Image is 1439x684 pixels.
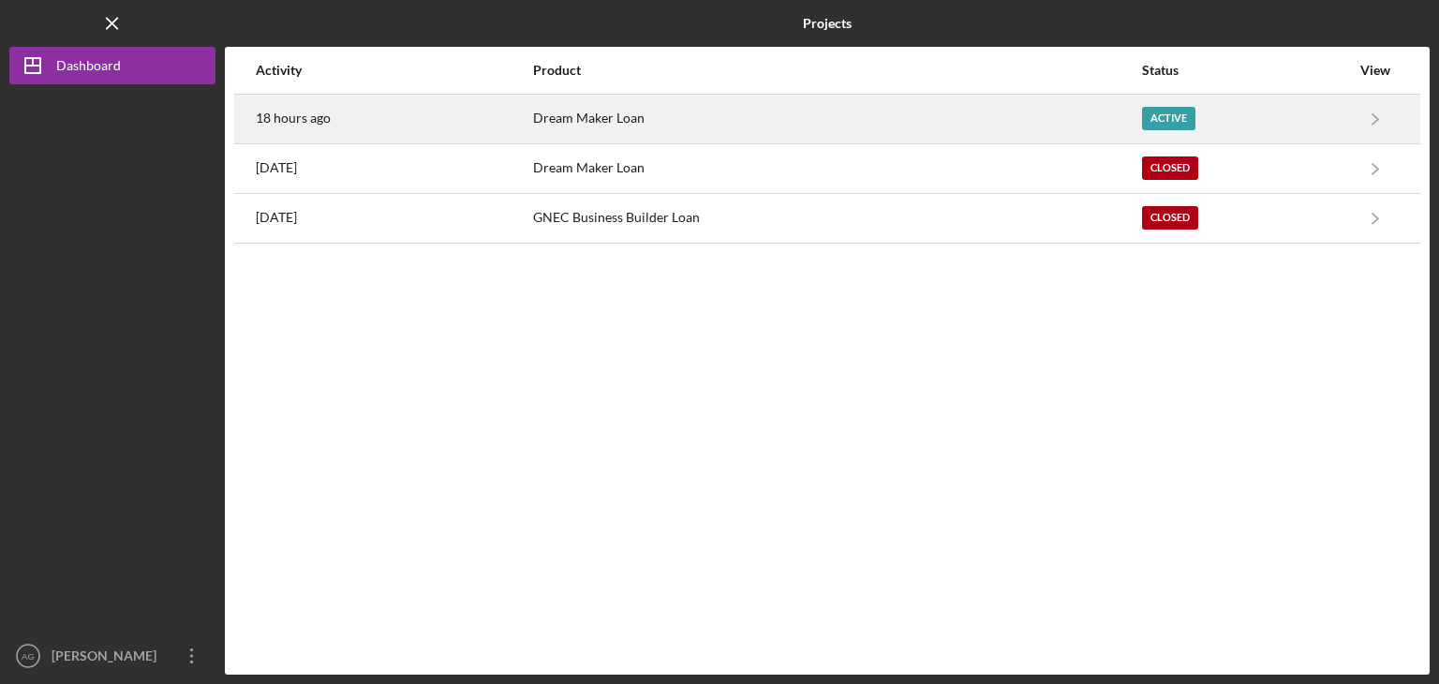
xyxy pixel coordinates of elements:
b: Projects [803,16,852,31]
div: Closed [1142,156,1198,180]
div: Active [1142,107,1195,130]
div: Dream Maker Loan [533,145,1140,192]
div: GNEC Business Builder Loan [533,195,1140,242]
div: Product [533,63,1140,78]
div: Dream Maker Loan [533,96,1140,142]
text: AG [22,651,35,662]
div: Activity [256,63,531,78]
div: Dashboard [56,47,121,89]
div: [PERSON_NAME] [47,637,169,679]
div: Status [1142,63,1350,78]
time: 2025-07-01 01:26 [256,160,297,175]
button: AG[PERSON_NAME] [9,637,215,675]
div: View [1352,63,1399,78]
time: 2024-01-01 15:08 [256,210,297,225]
time: 2025-10-01 18:25 [256,111,331,126]
div: Closed [1142,206,1198,230]
button: Dashboard [9,47,215,84]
